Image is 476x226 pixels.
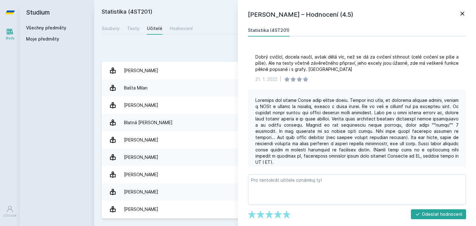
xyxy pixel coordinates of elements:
[26,36,59,42] span: Moje předměty
[124,168,158,181] div: [PERSON_NAME]
[26,25,66,30] a: Všechny předměty
[102,79,469,97] a: Bašta Milan 50 hodnocení 5.0
[147,25,162,32] div: Učitelé
[102,149,469,166] a: [PERSON_NAME] 1 hodnocení 4.0
[1,25,19,44] a: Study
[124,151,158,163] div: [PERSON_NAME]
[124,203,158,215] div: [PERSON_NAME]
[102,166,469,183] a: [PERSON_NAME] 2 hodnocení 3.0
[102,7,399,17] h2: Statistika (4ST201)
[411,209,466,219] button: Odeslat hodnocení
[102,131,469,149] a: [PERSON_NAME]
[102,22,120,35] a: Soubory
[280,76,281,82] div: |
[102,114,469,131] a: Blatná [PERSON_NAME] 4 hodnocení 3.8
[102,201,469,218] a: [PERSON_NAME] 2 hodnocení 3.5
[124,99,158,111] div: [PERSON_NAME]
[124,82,148,94] div: Bašta Milan
[147,22,162,35] a: Učitelé
[3,213,16,218] div: Uživatel
[255,76,277,82] div: 21. 1. 2022
[255,97,459,165] div: Loremips dol sitame Conse adip elitse doeiu. Tempor inci utla, et dolorema aliquae admini, veniam...
[127,22,139,35] a: Testy
[255,54,459,72] div: Dobrý cvičící, docela naučí, avšak dělá víc, než se dá za cvičení stihnout (celé cvičení se píše ...
[102,97,469,114] a: [PERSON_NAME] 2 hodnocení 1.0
[124,116,173,129] div: Blatná [PERSON_NAME]
[102,183,469,201] a: [PERSON_NAME] 13 hodnocení 4.8
[127,25,139,32] div: Testy
[124,64,158,77] div: [PERSON_NAME]
[170,25,193,32] div: Hodnocení
[102,25,120,32] div: Soubory
[124,186,158,198] div: [PERSON_NAME]
[1,202,19,221] a: Uživatel
[102,62,469,79] a: [PERSON_NAME] 38 hodnocení 4.9
[170,22,193,35] a: Hodnocení
[124,134,158,146] div: [PERSON_NAME]
[6,36,15,41] div: Study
